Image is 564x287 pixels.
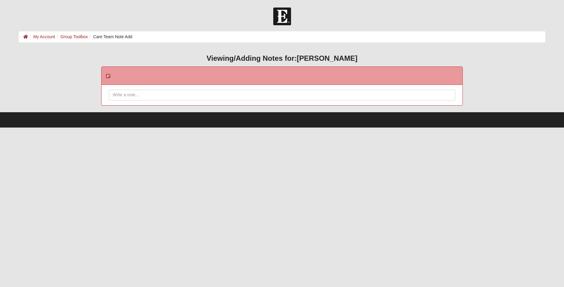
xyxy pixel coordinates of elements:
[88,34,133,40] li: Care Team Note Add
[297,54,357,62] strong: [PERSON_NAME]
[19,54,545,63] h3: Viewing/Adding Notes for:
[61,34,88,39] a: Group Toolbox
[33,34,55,39] a: My Account
[273,8,291,25] img: Church of Eleven22 Logo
